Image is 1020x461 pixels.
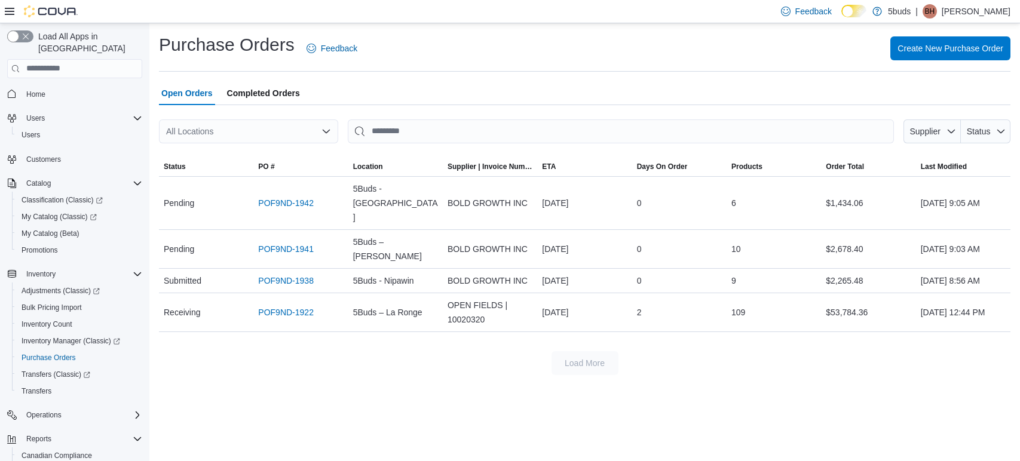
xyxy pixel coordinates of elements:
[22,245,58,255] span: Promotions
[17,210,142,224] span: My Catalog (Classic)
[731,273,736,288] span: 9
[22,130,40,140] span: Users
[537,237,632,261] div: [DATE]
[258,273,314,288] a: POF9ND-1938
[22,176,142,190] span: Catalog
[888,4,911,19] p: 5buds
[731,305,745,319] span: 109
[637,196,642,210] span: 0
[2,85,147,103] button: Home
[26,113,45,123] span: Users
[159,33,295,57] h1: Purchase Orders
[967,127,991,136] span: Status
[17,284,142,298] span: Adjustments (Classic)
[916,237,1010,261] div: [DATE] 9:03 AM
[17,351,81,365] a: Purchase Orders
[22,353,76,362] span: Purchase Orders
[33,30,142,54] span: Load All Apps in [GEOGRAPHIC_DATA]
[537,269,632,293] div: [DATE]
[17,193,108,207] a: Classification (Classic)
[841,5,866,17] input: Dark Mode
[565,357,605,369] span: Load More
[348,119,894,143] input: This is a search bar. After typing your query, hit enter to filter the results lower in the page.
[12,208,147,225] a: My Catalog (Classic)
[22,386,51,396] span: Transfers
[22,267,142,281] span: Inventory
[17,367,142,382] span: Transfers (Classic)
[22,408,142,422] span: Operations
[258,162,274,171] span: PO #
[22,319,72,329] span: Inventory Count
[26,179,51,188] span: Catalog
[915,4,918,19] p: |
[22,111,50,125] button: Users
[2,150,147,168] button: Customers
[542,162,556,171] span: ETA
[17,193,142,207] span: Classification (Classic)
[12,366,147,383] a: Transfers (Classic)
[923,4,937,19] div: Brittany Harpestad
[910,127,941,136] span: Supplier
[17,210,102,224] a: My Catalog (Classic)
[258,305,314,319] a: POF9ND-1922
[17,226,142,241] span: My Catalog (Beta)
[12,282,147,299] a: Adjustments (Classic)
[637,305,642,319] span: 2
[353,235,438,263] span: 5Buds – [PERSON_NAME]
[17,317,77,331] a: Inventory Count
[164,273,201,288] span: Submitted
[348,157,443,176] button: Location
[537,157,632,176] button: ETA
[916,157,1010,176] button: Last Modified
[159,157,253,176] button: Status
[17,300,142,315] span: Bulk Pricing Import
[164,242,194,256] span: Pending
[12,316,147,333] button: Inventory Count
[12,333,147,349] a: Inventory Manager (Classic)
[890,36,1010,60] button: Create New Purchase Order
[17,128,45,142] a: Users
[448,162,532,171] span: Supplier | Invoice Number
[22,408,66,422] button: Operations
[353,162,383,171] div: Location
[22,229,79,238] span: My Catalog (Beta)
[253,157,348,176] button: PO #
[12,127,147,143] button: Users
[164,196,194,210] span: Pending
[443,191,537,215] div: BOLD GROWTH INC
[22,303,82,312] span: Bulk Pricing Import
[821,300,915,324] div: $53,784.36
[22,336,120,346] span: Inventory Manager (Classic)
[26,410,62,420] span: Operations
[552,351,618,375] button: Load More
[353,273,414,288] span: 5Buds - Nipawin
[17,384,142,398] span: Transfers
[17,351,142,365] span: Purchase Orders
[727,157,821,176] button: Products
[353,182,438,225] span: 5Buds - [GEOGRAPHIC_DATA]
[731,196,736,210] span: 6
[26,269,56,279] span: Inventory
[916,300,1010,324] div: [DATE] 12:44 PM
[942,4,1010,19] p: [PERSON_NAME]
[26,434,51,444] span: Reports
[17,243,63,257] a: Promotions
[17,334,125,348] a: Inventory Manager (Classic)
[24,5,78,17] img: Cova
[22,195,103,205] span: Classification (Classic)
[17,226,84,241] a: My Catalog (Beta)
[903,119,961,143] button: Supplier
[443,293,537,331] div: OPEN FIELDS | 10020320
[22,432,56,446] button: Reports
[12,242,147,259] button: Promotions
[12,299,147,316] button: Bulk Pricing Import
[821,191,915,215] div: $1,434.06
[164,305,200,319] span: Receiving
[731,242,741,256] span: 10
[17,384,56,398] a: Transfers
[17,128,142,142] span: Users
[12,383,147,399] button: Transfers
[2,407,147,423] button: Operations
[22,111,142,125] span: Users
